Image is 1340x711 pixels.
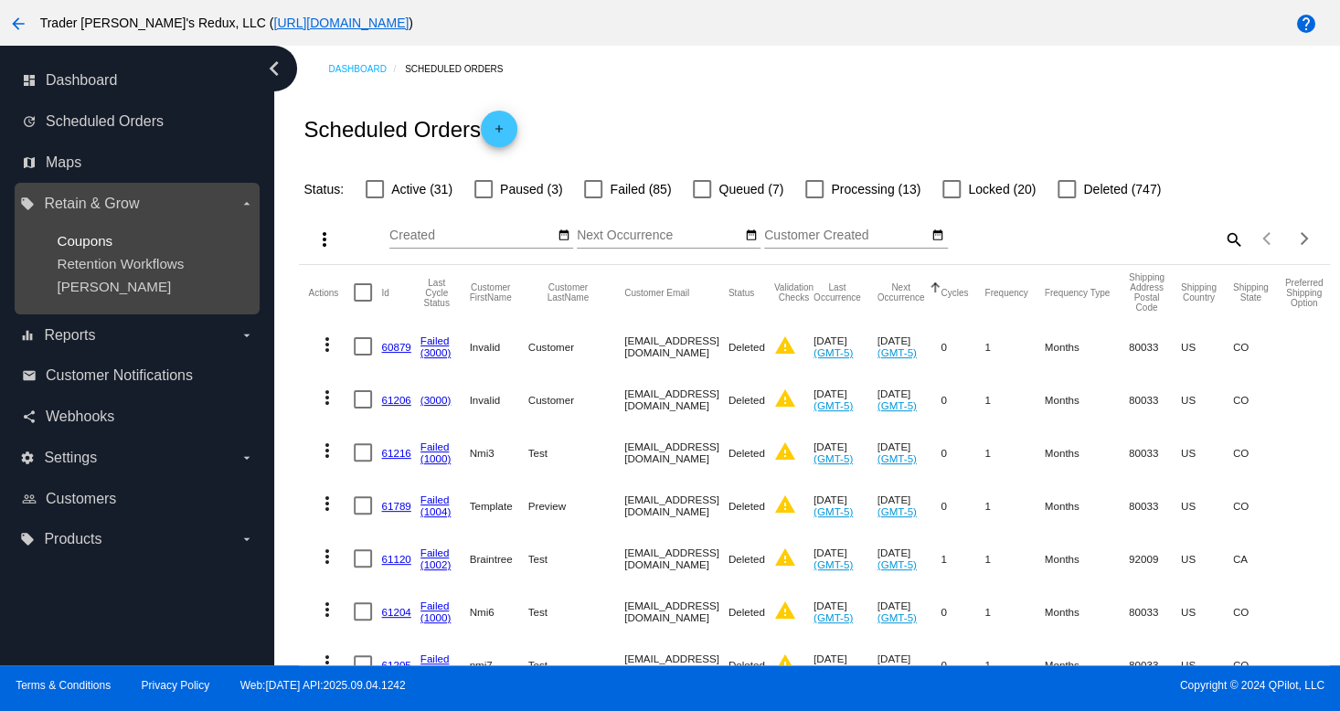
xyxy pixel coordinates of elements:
mat-cell: Nmi6 [470,585,528,638]
mat-cell: 80033 [1129,479,1181,532]
mat-cell: Invalid [470,320,528,373]
a: (GMT-5) [814,611,853,623]
mat-cell: nmi7 [470,638,528,691]
span: Dashboard [46,72,117,89]
mat-cell: 80033 [1129,373,1181,426]
a: Failed [420,440,450,452]
a: 61205 [381,659,410,671]
button: Change sorting for CustomerFirstName [470,282,512,302]
span: Retain & Grow [44,196,139,212]
a: (3000) [420,346,452,358]
button: Change sorting for Status [728,287,754,298]
mat-icon: more_vert [315,334,337,355]
mat-cell: [DATE] [814,320,877,373]
mat-cell: US [1181,638,1233,691]
a: (GMT-5) [877,611,917,623]
input: Created [389,228,554,243]
mat-icon: warning [774,387,796,409]
mat-cell: [DATE] [877,479,941,532]
mat-icon: date_range [557,228,569,243]
mat-cell: Test [528,585,624,638]
mat-cell: [DATE] [877,585,941,638]
i: chevron_left [260,54,289,83]
a: Failed [420,653,450,664]
a: share Webhooks [22,402,254,431]
mat-icon: arrow_back [7,13,29,35]
button: Change sorting for PreferredShippingOption [1285,278,1324,308]
mat-cell: US [1181,320,1233,373]
mat-cell: Test [528,532,624,585]
mat-cell: [DATE] [814,479,877,532]
mat-cell: Months [1045,585,1129,638]
span: Failed (85) [610,178,671,200]
mat-cell: 0 [941,638,984,691]
i: arrow_drop_down [239,532,254,547]
i: local_offer [20,196,35,211]
a: (1002) [420,558,452,570]
mat-cell: Customer [528,320,624,373]
a: (1000) [420,664,452,676]
input: Customer Created [764,228,929,243]
mat-icon: more_vert [315,493,337,515]
a: 61120 [381,553,410,565]
a: (GMT-5) [814,399,853,411]
mat-cell: Nmi3 [470,426,528,479]
i: arrow_drop_down [239,451,254,465]
i: map [22,155,37,170]
span: Maps [46,154,81,171]
a: dashboard Dashboard [22,66,254,95]
mat-cell: 1 [984,532,1044,585]
mat-icon: add [488,122,510,144]
mat-icon: help [1295,13,1317,35]
a: (GMT-5) [877,505,917,517]
mat-cell: [DATE] [814,373,877,426]
button: Next page [1286,220,1323,257]
mat-cell: CO [1233,426,1285,479]
a: (1000) [420,452,452,464]
mat-icon: more_vert [315,652,337,674]
a: 61789 [381,500,410,512]
a: (GMT-5) [877,346,917,358]
i: equalizer [20,328,35,343]
button: Change sorting for CustomerEmail [624,287,689,298]
mat-cell: Braintree [470,532,528,585]
a: (1004) [420,505,452,517]
mat-icon: warning [774,493,796,515]
input: Next Occurrence [577,228,741,243]
span: Settings [44,450,97,466]
button: Change sorting for Frequency [984,287,1027,298]
mat-cell: 1 [984,479,1044,532]
mat-cell: [DATE] [877,638,941,691]
mat-cell: Template [470,479,528,532]
a: [PERSON_NAME] [57,279,171,294]
span: Queued (7) [718,178,783,200]
mat-cell: Months [1045,320,1129,373]
mat-cell: CO [1233,585,1285,638]
mat-cell: 1 [984,426,1044,479]
mat-header-cell: Validation Checks [774,265,814,320]
mat-cell: [DATE] [814,426,877,479]
i: people_outline [22,492,37,506]
mat-cell: 0 [941,320,984,373]
a: Retention Workflows [57,256,184,271]
mat-cell: 1 [984,585,1044,638]
span: Products [44,531,101,547]
mat-cell: [EMAIL_ADDRESS][DOMAIN_NAME] [624,638,728,691]
a: (GMT-5) [814,558,853,570]
a: (3000) [420,394,452,406]
span: Paused (3) [500,178,562,200]
button: Change sorting for FrequencyType [1045,287,1111,298]
mat-cell: Customer [528,373,624,426]
mat-cell: [DATE] [814,638,877,691]
mat-cell: CO [1233,373,1285,426]
mat-icon: warning [774,440,796,462]
mat-cell: Months [1045,479,1129,532]
a: Privacy Policy [142,679,210,692]
mat-icon: search [1222,225,1244,253]
mat-cell: Preview [528,479,624,532]
mat-cell: 1 [984,638,1044,691]
button: Change sorting for ShippingState [1233,282,1269,302]
a: (GMT-5) [877,452,917,464]
span: Scheduled Orders [46,113,164,130]
mat-cell: [DATE] [877,320,941,373]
